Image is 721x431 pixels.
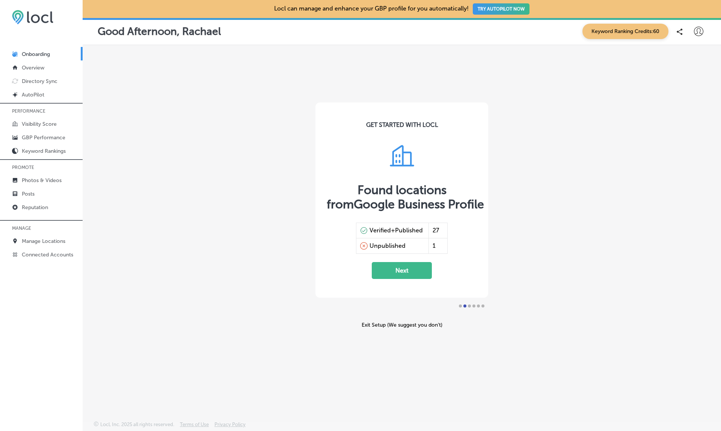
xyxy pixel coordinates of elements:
button: Next [372,262,432,279]
p: Directory Sync [22,78,57,84]
a: Privacy Policy [214,422,246,431]
p: Manage Locations [22,238,65,244]
span: Keyword Ranking Credits: 60 [582,24,668,39]
div: Unpublished [370,242,406,250]
p: Photos & Videos [22,177,62,184]
p: Posts [22,191,35,197]
p: Locl, Inc. 2025 all rights reserved. [100,422,174,427]
div: 1 [428,238,447,253]
div: 27 [428,223,447,238]
span: Google Business Profile [354,197,484,211]
div: Verified+Published [370,227,423,234]
img: 6efc1275baa40be7c98c3b36c6bfde44.png [12,10,53,24]
a: Terms of Use [180,422,209,431]
p: Reputation [22,204,48,211]
p: GBP Performance [22,134,65,141]
div: Found locations from [327,183,477,211]
div: Exit Setup (We suggest you don’t) [315,322,488,328]
p: Onboarding [22,51,50,57]
p: Visibility Score [22,121,57,127]
p: Keyword Rankings [22,148,66,154]
p: Good Afternoon, Rachael [98,25,221,38]
p: AutoPilot [22,92,44,98]
p: Connected Accounts [22,252,73,258]
p: Overview [22,65,44,71]
button: TRY AUTOPILOT NOW [473,3,529,15]
div: GET STARTED WITH LOCL [366,121,438,128]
